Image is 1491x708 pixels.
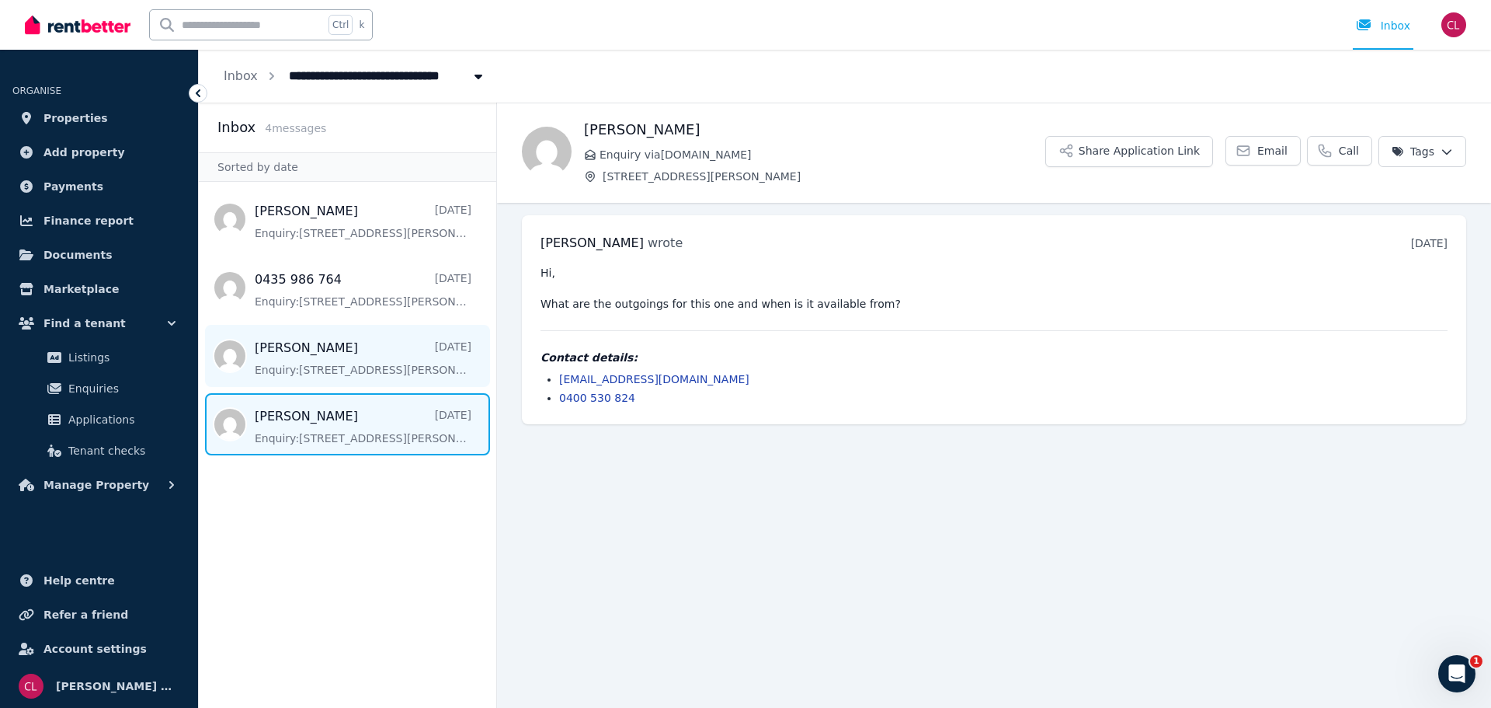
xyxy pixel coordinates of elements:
[43,280,119,298] span: Marketplace
[1392,144,1434,159] span: Tags
[1225,136,1301,166] a: Email
[540,265,1448,312] pre: Hi, What are the outgoings for this one and when is it available from?
[1045,136,1213,167] button: Share Application Link
[584,119,1045,141] h1: [PERSON_NAME]
[1441,12,1466,37] img: Cheryl & Dave Lambert
[540,235,644,250] span: [PERSON_NAME]
[522,127,572,176] img: Benjamin Chadwick
[12,103,186,134] a: Properties
[43,177,103,196] span: Payments
[265,122,326,134] span: 4 message s
[1257,143,1288,159] span: Email
[12,308,186,339] button: Find a tenant
[68,441,173,460] span: Tenant checks
[43,571,115,590] span: Help centre
[43,640,147,658] span: Account settings
[1470,655,1482,668] span: 1
[68,379,173,398] span: Enquiries
[217,117,255,138] h2: Inbox
[19,342,179,373] a: Listings
[255,270,471,309] a: 0435 986 764[DATE]Enquiry:[STREET_ADDRESS][PERSON_NAME].
[559,392,635,404] a: 0400 530 824
[12,599,186,630] a: Refer a friend
[1307,136,1372,166] a: Call
[559,373,749,385] a: [EMAIL_ADDRESS][DOMAIN_NAME]
[255,339,471,378] a: [PERSON_NAME][DATE]Enquiry:[STREET_ADDRESS][PERSON_NAME].
[12,171,186,202] a: Payments
[1411,237,1448,249] time: [DATE]
[12,239,186,270] a: Documents
[1339,143,1359,159] span: Call
[68,410,173,429] span: Applications
[56,677,179,696] span: [PERSON_NAME] & [PERSON_NAME]
[43,211,134,230] span: Finance report
[12,469,186,500] button: Manage Property
[255,407,471,446] a: [PERSON_NAME][DATE]Enquiry:[STREET_ADDRESS][PERSON_NAME].
[12,274,186,305] a: Marketplace
[68,348,173,367] span: Listings
[25,13,130,37] img: RentBetter
[12,137,186,168] a: Add property
[648,235,683,250] span: wrote
[43,143,125,162] span: Add property
[199,50,511,103] nav: Breadcrumb
[224,68,258,83] a: Inbox
[255,202,471,241] a: [PERSON_NAME][DATE]Enquiry:[STREET_ADDRESS][PERSON_NAME].
[603,169,1045,184] span: [STREET_ADDRESS][PERSON_NAME]
[43,476,149,494] span: Manage Property
[43,246,113,264] span: Documents
[1356,18,1410,33] div: Inbox
[19,404,179,435] a: Applications
[199,152,496,182] div: Sorted by date
[12,565,186,596] a: Help centre
[43,314,126,333] span: Find a tenant
[19,373,179,404] a: Enquiries
[12,85,61,96] span: ORGANISE
[43,109,108,127] span: Properties
[19,674,43,699] img: Cheryl & Dave Lambert
[199,182,496,462] nav: Message list
[19,435,179,466] a: Tenant checks
[359,19,364,31] span: k
[12,633,186,664] a: Account settings
[1378,136,1466,167] button: Tags
[600,147,1045,162] span: Enquiry via [DOMAIN_NAME]
[328,15,353,35] span: Ctrl
[43,605,128,624] span: Refer a friend
[12,205,186,236] a: Finance report
[540,350,1448,365] h4: Contact details:
[1438,655,1475,692] iframe: Intercom live chat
